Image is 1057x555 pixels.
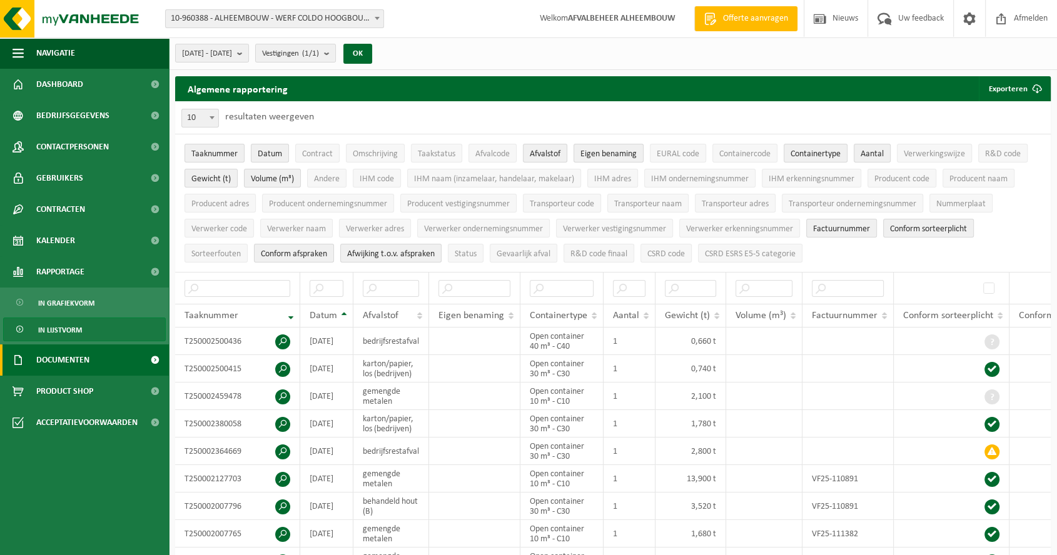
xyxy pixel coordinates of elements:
button: IHM codeIHM code: Activate to sort [353,169,401,187]
span: Conform afspraken [261,249,327,259]
td: 1 [604,327,655,355]
span: R&D code [985,149,1021,159]
span: Producent adres [191,199,249,209]
span: Afvalstof [530,149,560,159]
td: 1 [604,355,655,382]
button: Verwerker erkenningsnummerVerwerker erkenningsnummer: Activate to sort [679,219,800,237]
span: Gebruikers [36,162,83,194]
td: 1 [604,465,655,492]
span: Producent code [874,174,929,184]
td: bedrijfsrestafval [353,327,429,355]
span: Producent ondernemingsnummer [269,199,387,209]
button: Producent codeProducent code: Activate to sort [867,169,936,187]
button: ContainercodeContainercode: Activate to sort [712,144,777,162]
button: CSRD codeCSRD code: Activate to sort [640,244,692,262]
a: In grafiekvorm [3,291,166,314]
td: Open container 30 m³ - C30 [520,437,604,465]
td: 1 [604,382,655,410]
span: Datum [258,149,282,159]
span: IHM erkenningsnummer [769,174,854,184]
button: Vestigingen(1/1) [255,44,336,62]
td: [DATE] [300,520,353,547]
td: [DATE] [300,327,353,355]
label: resultaten weergeven [225,112,314,122]
span: Verwerker naam [267,224,326,234]
span: Rapportage [36,256,84,287]
td: bedrijfsrestafval [353,437,429,465]
span: EURAL code [657,149,699,159]
td: 1 [604,520,655,547]
span: Aantal [861,149,884,159]
button: DatumDatum: Activate to sort [251,144,289,162]
button: Conform sorteerplicht : Activate to sort [883,219,974,237]
span: IHM naam (inzamelaar, handelaar, makelaar) [414,174,574,184]
button: IHM erkenningsnummerIHM erkenningsnummer: Activate to sort [762,169,861,187]
button: EURAL codeEURAL code: Activate to sort [650,144,706,162]
button: VerwerkingswijzeVerwerkingswijze: Activate to sort [897,144,972,162]
button: AfvalcodeAfvalcode: Activate to sort [468,144,517,162]
span: Verwerker ondernemingsnummer [424,224,543,234]
span: 10-960388 - ALHEEMBOUW - WERF COLDO HOOGBOUW WAB2624 - KUURNE - KUURNE [165,9,384,28]
button: CSRD ESRS E5-5 categorieCSRD ESRS E5-5 categorie: Activate to sort [698,244,802,262]
span: Volume (m³) [736,311,786,321]
td: 1 [604,437,655,465]
span: Gevaarlijk afval [497,249,550,259]
button: StatusStatus: Activate to sort [448,244,483,262]
span: Afvalcode [475,149,510,159]
span: Contract [302,149,333,159]
td: [DATE] [300,492,353,520]
td: [DATE] [300,437,353,465]
span: Bedrijfsgegevens [36,100,109,131]
strong: AFVALBEHEER ALHEEMBOUW [568,14,675,23]
span: R&D code finaal [570,249,627,259]
td: T250002459478 [175,382,300,410]
span: Product Shop [36,376,93,407]
span: Status [455,249,477,259]
td: T250002380058 [175,410,300,437]
td: Open container 30 m³ - C30 [520,410,604,437]
button: Verwerker vestigingsnummerVerwerker vestigingsnummer: Activate to sort [556,219,673,237]
button: Producent ondernemingsnummerProducent ondernemingsnummer: Activate to sort [262,194,394,212]
button: Volume (m³)Volume (m³): Activate to sort [244,169,301,187]
span: Verwerker adres [346,224,404,234]
button: Eigen benamingEigen benaming: Activate to sort [574,144,644,162]
button: TaakstatusTaakstatus: Activate to sort [411,144,462,162]
span: Eigen benaming [438,311,504,321]
td: 13,900 t [655,465,726,492]
button: Producent naamProducent naam: Activate to sort [943,169,1014,187]
td: T250002007765 [175,520,300,547]
span: Dashboard [36,69,83,100]
a: In lijstvorm [3,317,166,341]
button: IHM ondernemingsnummerIHM ondernemingsnummer: Activate to sort [644,169,756,187]
td: Open container 10 m³ - C10 [520,520,604,547]
span: Transporteur naam [614,199,682,209]
td: 0,740 t [655,355,726,382]
button: IHM naam (inzamelaar, handelaar, makelaar)IHM naam (inzamelaar, handelaar, makelaar): Activate to... [407,169,581,187]
span: Transporteur code [530,199,594,209]
span: Factuurnummer [813,224,870,234]
button: R&D codeR&amp;D code: Activate to sort [978,144,1028,162]
button: Transporteur ondernemingsnummerTransporteur ondernemingsnummer : Activate to sort [782,194,923,212]
td: [DATE] [300,410,353,437]
button: Afwijking t.o.v. afsprakenAfwijking t.o.v. afspraken: Activate to sort [340,244,442,262]
td: 1,680 t [655,520,726,547]
button: TaaknummerTaaknummer: Activate to remove sorting [185,144,245,162]
td: VF25-110891 [802,492,894,520]
td: 2,800 t [655,437,726,465]
span: Transporteur ondernemingsnummer [789,199,916,209]
button: Producent adresProducent adres: Activate to sort [185,194,256,212]
td: 0,660 t [655,327,726,355]
span: Documenten [36,344,89,376]
span: Gewicht (t) [665,311,710,321]
td: T250002500415 [175,355,300,382]
button: AndereAndere: Activate to sort [307,169,346,187]
td: Open container 30 m³ - C30 [520,355,604,382]
span: 10 [182,109,218,127]
span: Navigatie [36,37,75,69]
span: [DATE] - [DATE] [182,44,232,63]
span: Taaknummer [185,311,238,321]
span: Taaknummer [191,149,238,159]
span: 10 [181,109,219,127]
td: gemengde metalen [353,520,429,547]
button: AantalAantal: Activate to sort [854,144,891,162]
